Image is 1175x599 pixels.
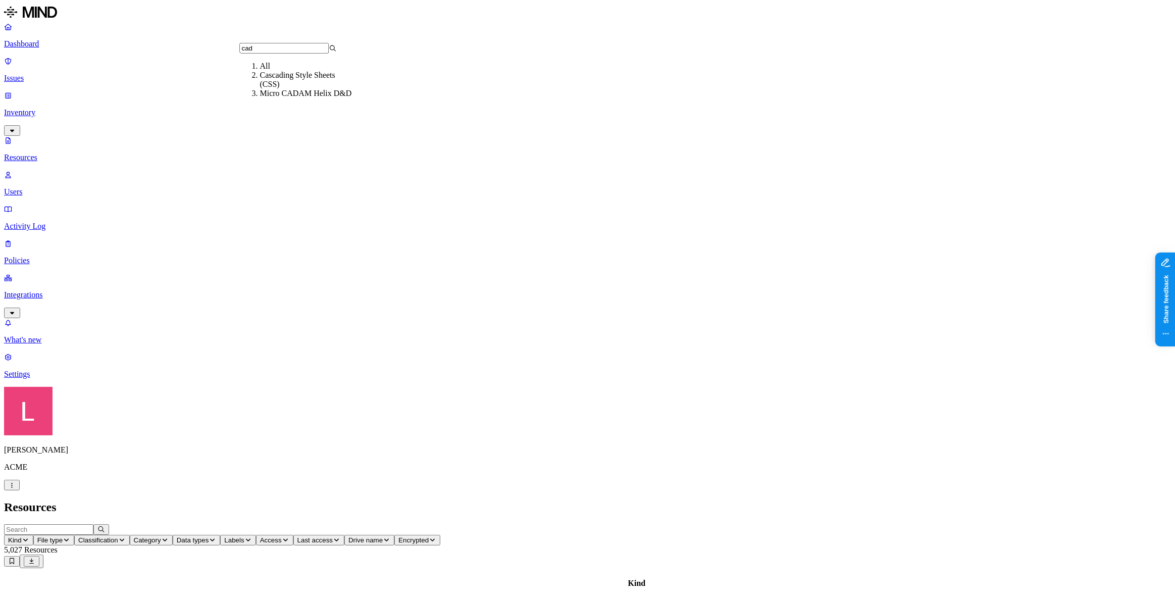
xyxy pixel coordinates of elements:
p: Issues [4,74,1171,83]
div: Micro CADAM Helix D&D [260,89,357,98]
p: What's new [4,335,1171,344]
a: Integrations [4,273,1171,317]
a: Settings [4,353,1171,379]
p: Inventory [4,108,1171,117]
p: Activity Log [4,222,1171,231]
span: Data types [177,536,209,544]
span: Drive name [348,536,383,544]
p: Integrations [4,290,1171,299]
p: Settings [4,370,1171,379]
h2: Resources [4,501,1171,514]
a: MIND [4,4,1171,22]
span: File type [37,536,63,544]
a: What's new [4,318,1171,344]
span: Kind [8,536,22,544]
a: Users [4,170,1171,196]
p: Policies [4,256,1171,265]
span: Classification [78,536,118,544]
p: ACME [4,463,1171,472]
input: Search [240,43,329,54]
span: Category [134,536,161,544]
a: Issues [4,57,1171,83]
a: Dashboard [4,22,1171,48]
a: Activity Log [4,205,1171,231]
p: Resources [4,153,1171,162]
a: Inventory [4,91,1171,134]
img: MIND [4,4,57,20]
img: Landen Brown [4,387,53,435]
p: Users [4,187,1171,196]
span: 5,027 Resources [4,545,58,554]
div: Cascading Style Sheets (CSS) [260,71,357,89]
p: Dashboard [4,39,1171,48]
span: Encrypted [398,536,429,544]
a: Resources [4,136,1171,162]
span: Labels [224,536,244,544]
span: Last access [297,536,333,544]
a: Policies [4,239,1171,265]
span: Access [260,536,282,544]
input: Search [4,524,93,535]
div: All [260,62,357,71]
